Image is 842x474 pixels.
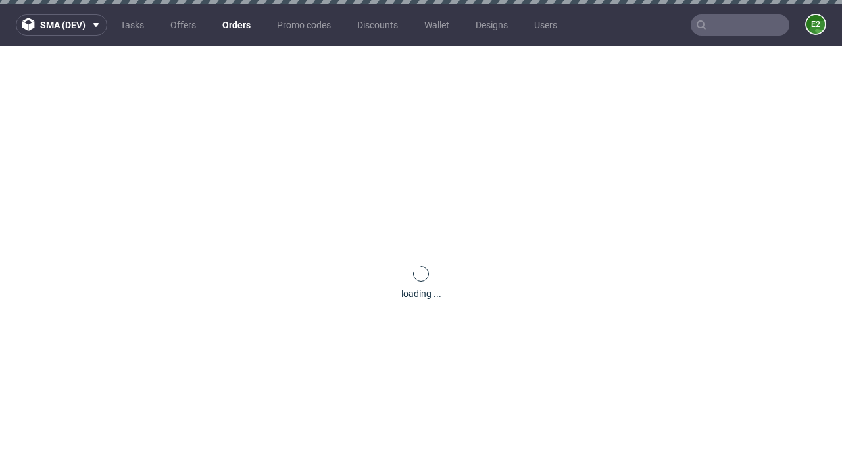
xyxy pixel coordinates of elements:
a: Users [526,14,565,36]
button: sma (dev) [16,14,107,36]
a: Tasks [112,14,152,36]
figcaption: e2 [806,15,825,34]
a: Promo codes [269,14,339,36]
a: Orders [214,14,259,36]
a: Designs [468,14,516,36]
span: sma (dev) [40,20,86,30]
a: Wallet [416,14,457,36]
a: Offers [162,14,204,36]
div: loading ... [401,287,441,300]
a: Discounts [349,14,406,36]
